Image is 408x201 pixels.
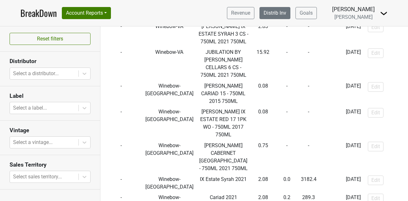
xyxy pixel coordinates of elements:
td: - [276,81,298,107]
td: - [319,81,340,107]
td: Winebow-VA [142,21,197,47]
span: IX Estate Syrah 2021 [200,176,247,182]
td: - [100,140,142,174]
td: - [276,21,298,47]
button: Edit [368,108,383,118]
button: Edit [368,142,383,151]
td: 3182.4 [298,174,319,192]
td: - [100,81,142,107]
td: - [298,21,319,47]
td: [DATE] [340,47,367,81]
div: [PERSON_NAME] [332,5,375,13]
td: - [298,140,319,174]
span: [PERSON_NAME] CARIAD 15 - 750ML 2015 750ML [201,83,245,104]
td: - [298,81,319,107]
h3: Sales Territory [10,162,91,168]
button: Edit [368,82,383,92]
td: - [319,140,340,174]
span: [PERSON_NAME] CABERNET [GEOGRAPHIC_DATA] - 750ML 2021 750ML [199,142,248,171]
td: Winebow-[GEOGRAPHIC_DATA] [142,174,197,192]
td: - [319,47,340,81]
h3: Vintage [10,127,91,134]
td: - [298,107,319,140]
button: Edit [368,23,383,32]
span: [PERSON_NAME] IX ESTATE SYRAH 3 CS - 750ML 2021 750ML [199,23,248,45]
td: Winebow-VA [142,47,197,81]
td: [DATE] [340,81,367,107]
td: Winebow-[GEOGRAPHIC_DATA] [142,140,197,174]
button: Account Reports [62,7,111,19]
td: [DATE] [340,21,367,47]
a: Goals [295,7,317,19]
td: 0.75 [250,140,276,174]
td: Winebow-[GEOGRAPHIC_DATA] [142,81,197,107]
td: - [276,107,298,140]
button: Edit [368,48,383,58]
button: Edit [368,176,383,185]
td: [DATE] [340,174,367,192]
td: - [100,174,142,192]
td: 15.92 [250,47,276,81]
td: 0.08 [250,107,276,140]
td: - [298,47,319,81]
td: - [319,21,340,47]
img: Dropdown Menu [380,10,388,17]
td: - [319,174,340,192]
td: - [100,107,142,140]
td: - [319,107,340,140]
td: [DATE] [340,140,367,174]
td: Winebow-[GEOGRAPHIC_DATA] [142,107,197,140]
td: 0.0 [276,174,298,192]
span: Cariad 2021 [210,194,237,200]
span: JUBILATION BY [PERSON_NAME] CELLARS 6 CS - 750ML 2021 750ML [200,49,246,78]
a: Distrib Inv [259,7,290,19]
td: - [276,140,298,174]
h3: Label [10,93,91,99]
td: - [100,47,142,81]
a: BreakDown [20,6,57,20]
a: Revenue [227,7,254,19]
td: 2.83 [250,21,276,47]
td: [DATE] [340,107,367,140]
td: 2.08 [250,174,276,192]
td: - [276,47,298,81]
span: [PERSON_NAME] IX ESTATE RED 17 1PK WO - 750ML 2017 750ML [200,109,246,138]
td: - [100,21,142,47]
h3: Distributor [10,58,91,65]
button: Reset filters [10,33,91,45]
span: [PERSON_NAME] [334,14,373,20]
td: 0.08 [250,81,276,107]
